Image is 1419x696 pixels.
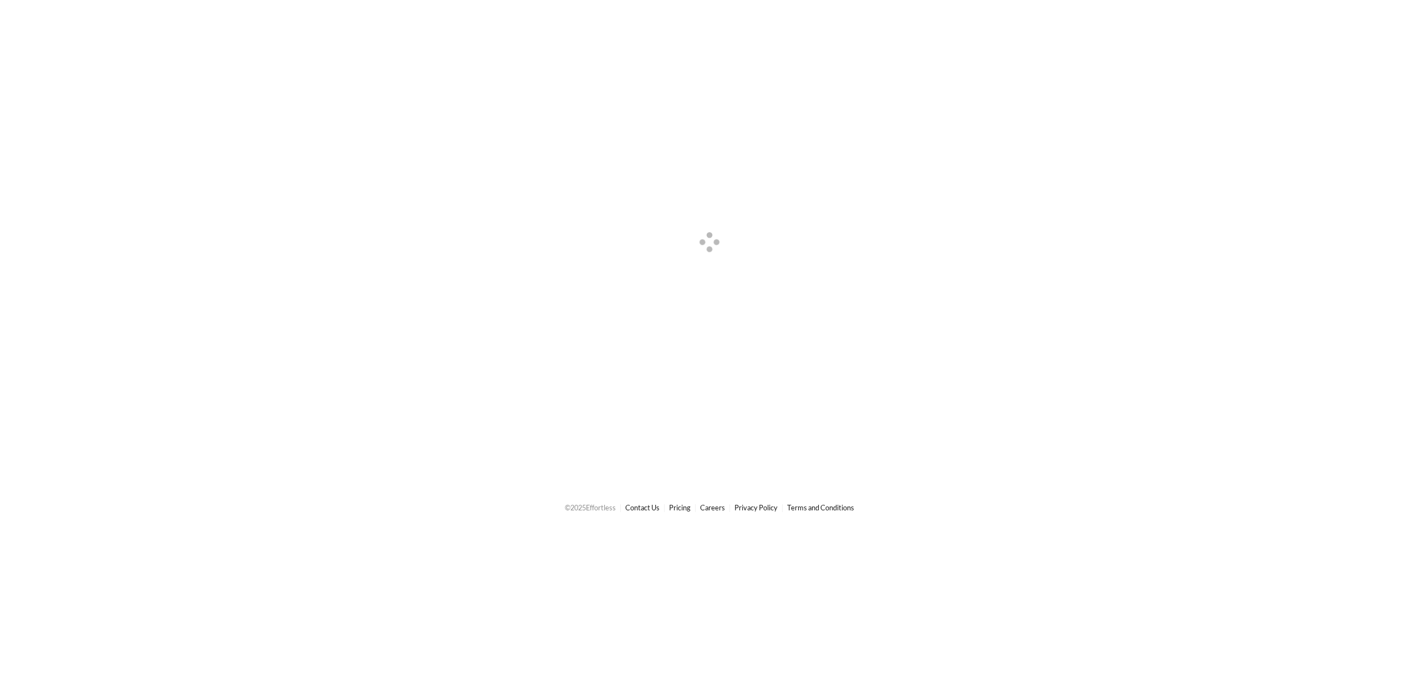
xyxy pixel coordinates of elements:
a: Contact Us [625,503,660,512]
a: Pricing [669,503,691,512]
span: © 2025 Effortless [565,503,616,512]
a: Terms and Conditions [787,503,854,512]
a: Privacy Policy [734,503,778,512]
a: Careers [700,503,725,512]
